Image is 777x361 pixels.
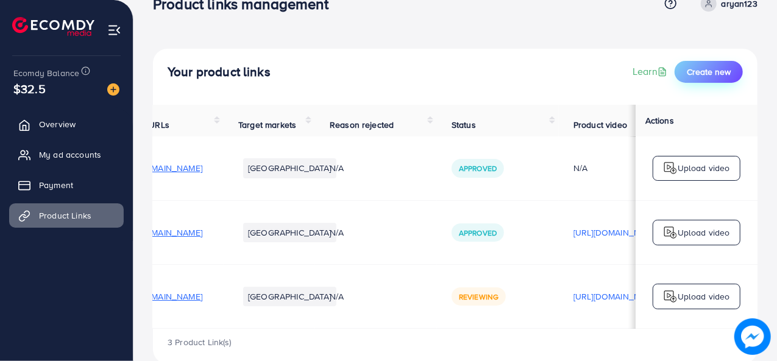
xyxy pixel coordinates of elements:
span: $32.5 [12,78,46,100]
div: N/A [573,162,659,174]
li: [GEOGRAPHIC_DATA] [243,158,336,178]
img: logo [663,289,678,304]
span: N/A [330,162,344,174]
span: Status [452,119,476,131]
img: logo [663,225,678,240]
span: N/A [330,226,344,239]
span: Actions [645,114,674,127]
p: Upload video [678,161,730,175]
p: [URL][DOMAIN_NAME] [573,289,659,304]
img: logo [12,17,94,36]
p: Upload video [678,289,730,304]
span: Product video [573,119,627,131]
img: logo [663,161,678,175]
li: [GEOGRAPHIC_DATA] [243,223,336,242]
span: Product Links [39,209,91,222]
span: My ad accounts [39,149,101,161]
p: Upload video [678,225,730,240]
span: Approved [459,228,497,238]
span: Create new [687,66,731,78]
span: Approved [459,163,497,173]
a: Product Links [9,203,124,228]
p: [URL][DOMAIN_NAME] [573,225,659,240]
span: Reason rejected [330,119,394,131]
span: [URL][DOMAIN_NAME] [116,162,202,174]
img: image [734,318,771,355]
span: Overview [39,118,76,130]
button: Create new [675,61,743,83]
a: Learn [633,65,670,79]
span: Ecomdy Balance [13,67,79,79]
a: My ad accounts [9,142,124,167]
a: Payment [9,173,124,197]
span: 3 Product Link(s) [168,336,232,348]
span: Target markets [238,119,296,131]
img: menu [107,23,121,37]
a: Overview [9,112,124,136]
h4: Your product links [168,65,271,80]
span: Reviewing [459,292,498,302]
span: N/A [330,290,344,303]
span: Payment [39,179,73,191]
span: [URL][DOMAIN_NAME] [116,290,202,303]
li: [GEOGRAPHIC_DATA] [243,287,336,306]
span: [URL][DOMAIN_NAME] [116,226,202,239]
img: image [107,83,119,96]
